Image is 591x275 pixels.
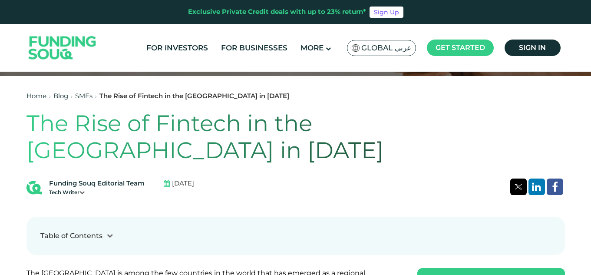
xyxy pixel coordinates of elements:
[172,179,194,189] span: [DATE]
[49,189,145,196] div: Tech Writer
[188,7,366,17] div: Exclusive Private Credit deals with up to 23% return*
[49,179,145,189] div: Funding Souq Editorial Team
[26,180,42,195] img: Blog Author
[515,184,522,189] img: twitter
[99,91,289,101] div: The Rise of Fintech in the [GEOGRAPHIC_DATA] in [DATE]
[75,92,92,100] a: SMEs
[370,7,403,18] a: Sign Up
[352,44,360,52] img: SA Flag
[219,41,290,55] a: For Businesses
[26,110,565,164] h1: The Rise of Fintech in the [GEOGRAPHIC_DATA] in [DATE]
[519,43,546,52] span: Sign in
[505,40,561,56] a: Sign in
[361,43,411,53] span: Global عربي
[144,41,210,55] a: For Investors
[26,92,46,100] a: Home
[20,26,105,70] img: Logo
[436,43,485,52] span: Get started
[53,92,68,100] a: Blog
[300,43,324,52] span: More
[40,231,102,241] div: Table of Contents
